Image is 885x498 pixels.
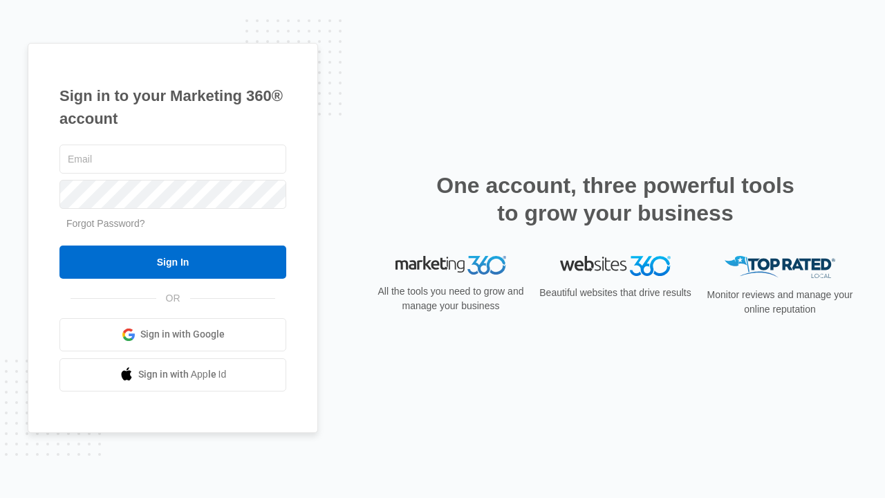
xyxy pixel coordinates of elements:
[395,256,506,275] img: Marketing 360
[59,84,286,130] h1: Sign in to your Marketing 360® account
[560,256,671,276] img: Websites 360
[59,246,286,279] input: Sign In
[59,358,286,391] a: Sign in with Apple Id
[138,367,227,382] span: Sign in with Apple Id
[140,327,225,342] span: Sign in with Google
[725,256,835,279] img: Top Rated Local
[59,145,286,174] input: Email
[432,172,799,227] h2: One account, three powerful tools to grow your business
[156,291,190,306] span: OR
[66,218,145,229] a: Forgot Password?
[59,318,286,351] a: Sign in with Google
[373,284,528,313] p: All the tools you need to grow and manage your business
[538,286,693,300] p: Beautiful websites that drive results
[702,288,857,317] p: Monitor reviews and manage your online reputation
